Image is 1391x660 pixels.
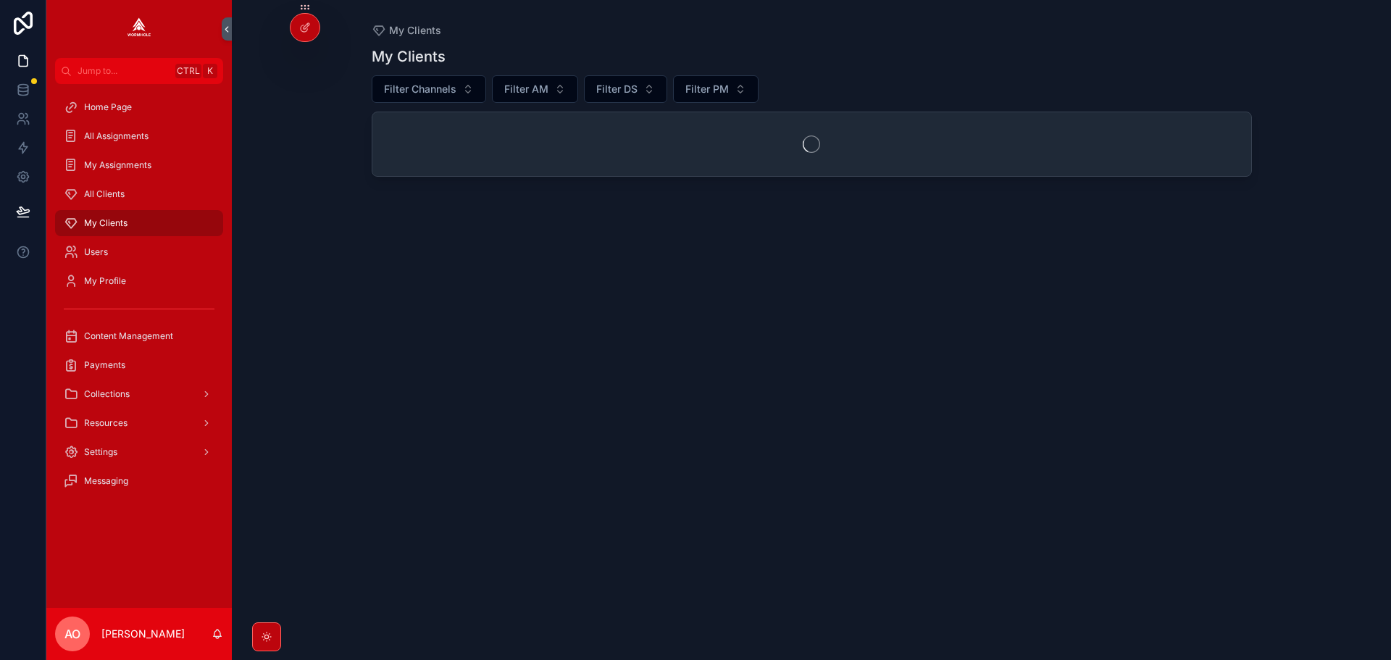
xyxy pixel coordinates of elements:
a: My Clients [55,210,223,236]
span: My Profile [84,275,126,287]
span: Users [84,246,108,258]
button: Select Button [673,75,759,103]
a: Payments [55,352,223,378]
span: My Clients [84,217,128,229]
span: AO [64,625,80,643]
a: Content Management [55,323,223,349]
a: All Clients [55,181,223,207]
button: Jump to...CtrlK [55,58,223,84]
img: App logo [128,17,151,41]
span: Filter Channels [384,82,456,96]
a: All Assignments [55,123,223,149]
a: Resources [55,410,223,436]
span: Content Management [84,330,173,342]
span: Jump to... [78,65,170,77]
a: Messaging [55,468,223,494]
p: [PERSON_NAME] [101,627,185,641]
span: Payments [84,359,125,371]
span: Settings [84,446,117,458]
a: My Assignments [55,152,223,178]
span: Filter PM [685,82,729,96]
span: My Assignments [84,159,151,171]
h1: My Clients [372,46,446,67]
a: Home Page [55,94,223,120]
button: Select Button [372,75,486,103]
button: Select Button [492,75,578,103]
button: Select Button [584,75,667,103]
span: K [204,65,216,77]
span: Messaging [84,475,128,487]
span: Home Page [84,101,132,113]
span: All Clients [84,188,125,200]
span: Ctrl [175,64,201,78]
span: Collections [84,388,130,400]
span: My Clients [389,23,441,38]
div: scrollable content [46,84,232,513]
span: Resources [84,417,128,429]
span: All Assignments [84,130,149,142]
a: My Profile [55,268,223,294]
a: Collections [55,381,223,407]
a: My Clients [372,23,441,38]
span: Filter AM [504,82,548,96]
a: Users [55,239,223,265]
a: Settings [55,439,223,465]
span: Filter DS [596,82,638,96]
